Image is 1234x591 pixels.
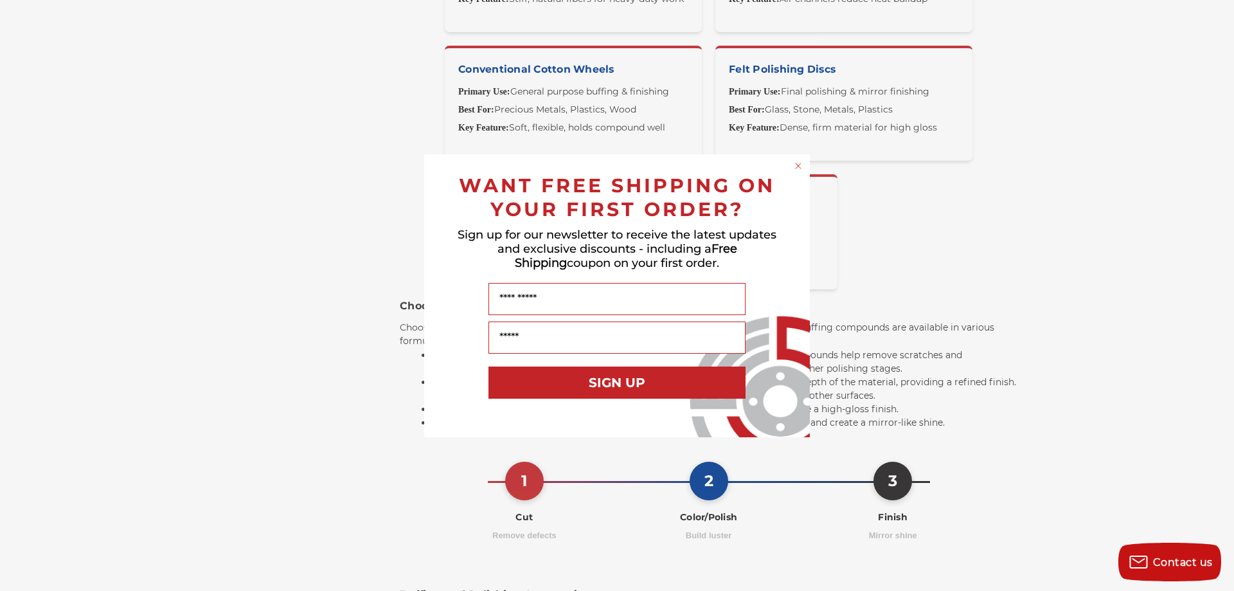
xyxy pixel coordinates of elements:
span: Sign up for our newsletter to receive the latest updates and exclusive discounts - including a co... [458,228,776,270]
span: Free Shipping [515,242,737,270]
span: Contact us [1153,556,1213,568]
button: Close dialog [792,159,805,172]
span: WANT FREE SHIPPING ON YOUR FIRST ORDER? [459,174,775,221]
button: SIGN UP [488,367,746,399]
button: Contact us [1118,543,1221,581]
